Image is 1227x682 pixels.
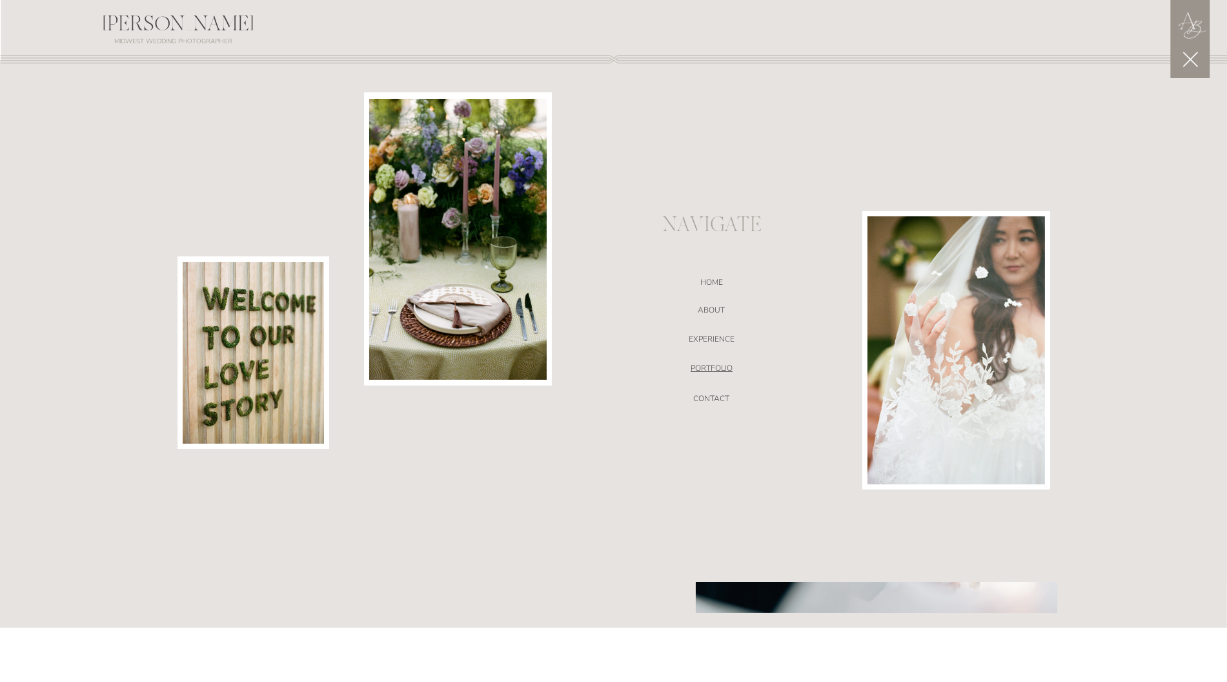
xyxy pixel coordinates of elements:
div: [PERSON_NAME] [1,14,356,42]
a: EXPERIENCE [575,335,849,347]
a: ABOUT [575,305,849,318]
a: CONTACT [575,394,849,407]
a: Home [575,278,849,291]
a: portfolio [575,364,849,377]
nav: Navigate [662,216,762,236]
